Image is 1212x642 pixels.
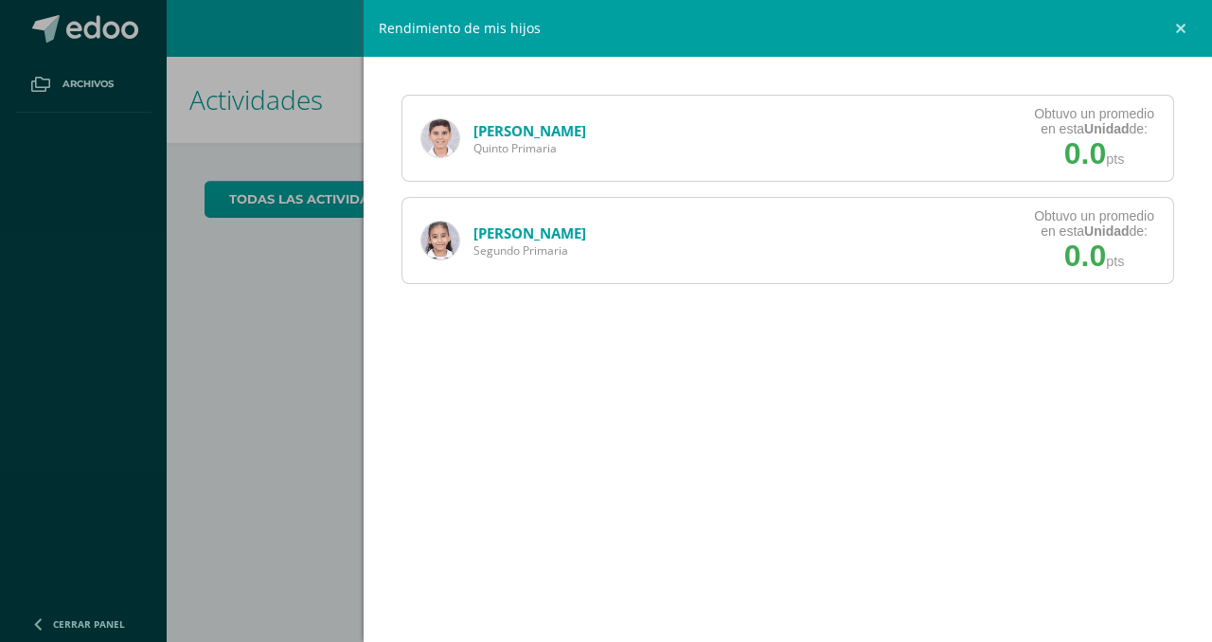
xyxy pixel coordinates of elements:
div: Obtuvo un promedio en esta de: [1034,106,1154,136]
a: [PERSON_NAME] [473,121,586,140]
strong: Unidad [1084,121,1129,136]
a: [PERSON_NAME] [473,223,586,242]
span: 0.0 [1064,136,1106,170]
span: pts [1106,254,1124,269]
span: Segundo Primaria [473,242,586,259]
img: eb15e01ffa0f51b382628b1c73886c7a.png [421,119,459,157]
span: 0.0 [1064,239,1106,273]
div: Obtuvo un promedio en esta de: [1034,208,1154,239]
strong: Unidad [1084,223,1129,239]
img: fec1e71f1610ddf0adea3d136bbe3564.png [421,222,459,259]
span: Quinto Primaria [473,140,586,156]
span: pts [1106,152,1124,167]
